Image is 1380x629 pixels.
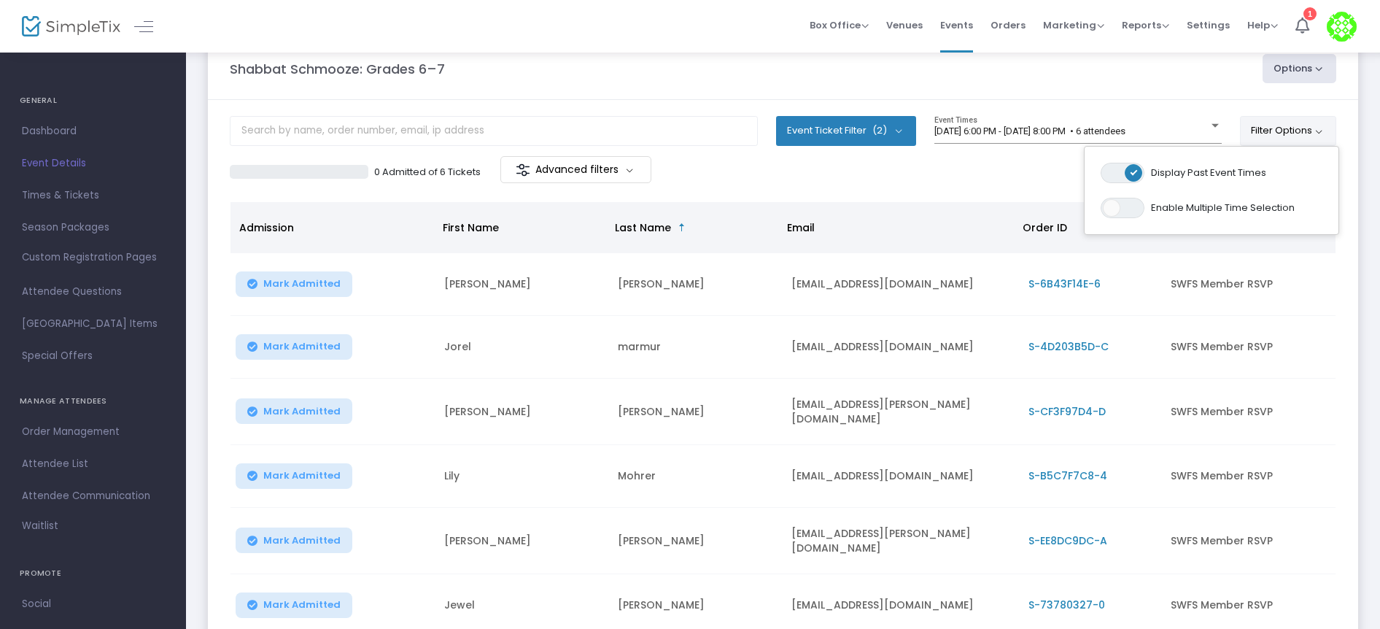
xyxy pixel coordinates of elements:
[783,379,1020,445] td: [EMAIL_ADDRESS][PERSON_NAME][DOMAIN_NAME]
[22,186,164,205] span: Times & Tickets
[783,508,1020,574] td: [EMAIL_ADDRESS][PERSON_NAME][DOMAIN_NAME]
[22,218,164,237] span: Season Packages
[1162,508,1336,574] td: SWFS Member RSVP
[516,163,530,177] img: filter
[1303,7,1317,20] div: 1
[1187,7,1230,44] span: Settings
[872,125,887,136] span: (2)
[22,250,157,265] span: Custom Registration Pages
[443,220,499,235] span: First Name
[783,316,1020,379] td: [EMAIL_ADDRESS][DOMAIN_NAME]
[236,528,352,553] button: Mark Admitted
[1151,165,1266,179] span: Display Past Event Times
[1043,18,1104,32] span: Marketing
[20,86,166,115] h4: GENERAL
[615,220,671,235] span: Last Name
[263,341,341,352] span: Mark Admitted
[236,593,352,618] button: Mark Admitted
[1028,598,1105,612] span: S-73780327-0
[1162,316,1336,379] td: SWFS Member RSVP
[1240,116,1337,145] button: Filter Options
[1263,54,1337,83] button: Options
[22,595,164,614] span: Social
[1028,277,1101,291] span: S-6B43F14E-6
[22,487,164,506] span: Attendee Communication
[609,445,783,508] td: Mohrer
[230,59,445,79] m-panel-title: Shabbat Schmooze: Grades 6–7
[263,278,341,290] span: Mark Admitted
[236,463,352,489] button: Mark Admitted
[1028,533,1107,548] span: S-EE8DC9DC-A
[236,271,352,297] button: Mark Admitted
[435,379,609,445] td: [PERSON_NAME]
[239,220,294,235] span: Admission
[22,519,58,533] span: Waitlist
[1028,468,1107,483] span: S-B5C7F7C8-4
[20,387,166,416] h4: MANAGE ATTENDEES
[20,559,166,588] h4: PROMOTE
[435,508,609,574] td: [PERSON_NAME]
[435,316,609,379] td: Jorel
[22,455,164,474] span: Attendee List
[940,7,973,44] span: Events
[1028,404,1106,419] span: S-CF3F97D4-D
[22,122,164,141] span: Dashboard
[263,406,341,417] span: Mark Admitted
[609,379,783,445] td: [PERSON_NAME]
[22,347,164,366] span: Special Offers
[609,508,783,574] td: [PERSON_NAME]
[1162,379,1336,445] td: SWFS Member RSVP
[236,398,352,424] button: Mark Admitted
[1028,339,1109,354] span: S-4D203B5D-C
[22,314,164,333] span: [GEOGRAPHIC_DATA] Items
[991,7,1026,44] span: Orders
[236,334,352,360] button: Mark Admitted
[886,7,923,44] span: Venues
[435,445,609,508] td: Lily
[435,253,609,316] td: [PERSON_NAME]
[22,154,164,173] span: Event Details
[783,253,1020,316] td: [EMAIL_ADDRESS][DOMAIN_NAME]
[1122,18,1169,32] span: Reports
[374,165,481,180] p: 0 Admitted of 6 Tickets
[676,222,688,234] span: Sortable
[810,18,869,32] span: Box Office
[230,116,758,146] input: Search by name, order number, email, ip address
[1247,18,1278,32] span: Help
[263,470,341,482] span: Mark Admitted
[22,282,164,301] span: Attendee Questions
[1023,220,1067,235] span: Order ID
[609,253,783,316] td: [PERSON_NAME]
[787,220,815,235] span: Email
[934,126,1125,136] span: [DATE] 6:00 PM - [DATE] 8:00 PM • 6 attendees
[609,316,783,379] td: marmur
[263,535,341,547] span: Mark Admitted
[22,422,164,441] span: Order Management
[1162,445,1336,508] td: SWFS Member RSVP
[263,599,341,611] span: Mark Admitted
[783,445,1020,508] td: [EMAIL_ADDRESS][DOMAIN_NAME]
[1151,200,1295,214] span: Enable Multiple Time Selection
[1162,253,1336,316] td: SWFS Member RSVP
[500,156,651,183] m-button: Advanced filters
[776,116,916,145] button: Event Ticket Filter(2)
[1131,168,1138,175] span: ON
